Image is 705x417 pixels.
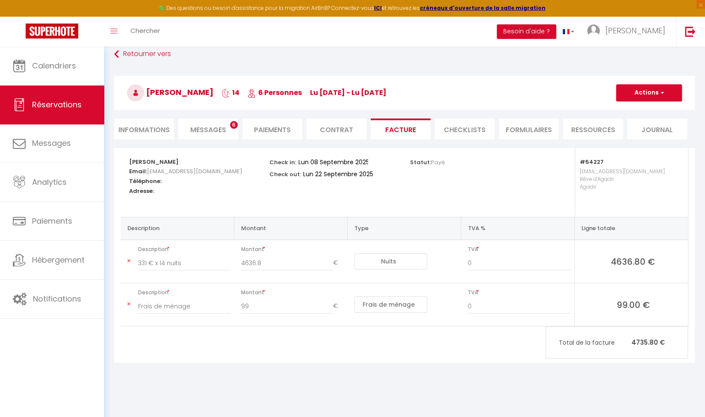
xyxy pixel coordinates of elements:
th: Ligne totale [575,217,688,240]
strong: Adresse: [129,187,154,195]
p: Check in: [269,157,296,166]
span: Description [138,287,230,299]
a: Retourner vers [114,47,695,62]
li: FORMULAIRES [499,118,559,139]
span: lu [DATE] - lu [DATE] [310,88,386,98]
strong: Téléphone: [129,177,162,185]
span: Chercher [130,26,160,35]
li: Journal [627,118,687,139]
button: Besoin d'aide ? [497,24,556,39]
li: Ressources [563,118,623,139]
span: Calendriers [32,60,76,71]
p: Statut: [410,157,445,166]
span: Montant [241,243,344,255]
th: Montant [234,217,347,240]
span: TVA [468,243,571,255]
span: Description [138,243,230,255]
img: ... [587,24,600,37]
li: Facture [371,118,431,139]
span: Payé [431,158,445,166]
span: Analytics [32,177,67,187]
span: Hébergement [32,254,85,265]
li: Contrat [307,118,366,139]
strong: Email: [129,167,147,175]
li: Paiements [242,118,302,139]
span: [PERSON_NAME] [605,25,665,36]
span: [PERSON_NAME] [127,87,213,98]
span: € [333,255,344,271]
p: Check out: [269,169,301,178]
button: Ouvrir le widget de chat LiveChat [7,3,32,29]
th: Type [348,217,461,240]
span: [EMAIL_ADDRESS][DOMAIN_NAME] [147,165,242,177]
img: logout [685,26,696,37]
img: Super Booking [26,24,78,38]
span: TVA [468,287,571,299]
span: 6 Personnes [248,88,302,98]
span: Messages [190,125,226,135]
span: € [333,299,344,314]
span: 14 [221,88,239,98]
span: Messages [32,138,71,148]
li: CHECKLISTS [435,118,495,139]
a: ... [PERSON_NAME] [581,17,676,47]
span: Montant [241,287,344,299]
span: 6 [230,121,238,129]
strong: [PERSON_NAME] [129,158,179,166]
a: Chercher [124,17,166,47]
span: Paiements [32,216,72,226]
strong: #54227 [579,158,603,166]
a: créneaux d'ouverture de la salle migration [420,4,546,12]
th: Description [121,217,234,240]
li: Informations [114,118,174,139]
span: 99.00 € [581,299,684,311]
span: Total de la facture [559,338,631,347]
a: ICI [374,4,382,12]
p: 4735.80 € [546,333,687,352]
button: Actions [616,84,682,101]
span: Notifications [33,293,81,304]
p: [EMAIL_ADDRESS][DOMAIN_NAME] Rêve d'Agadir Agadir [579,166,679,208]
span: 4636.80 € [581,255,684,267]
th: TVA % [461,217,574,240]
span: Réservations [32,99,82,110]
